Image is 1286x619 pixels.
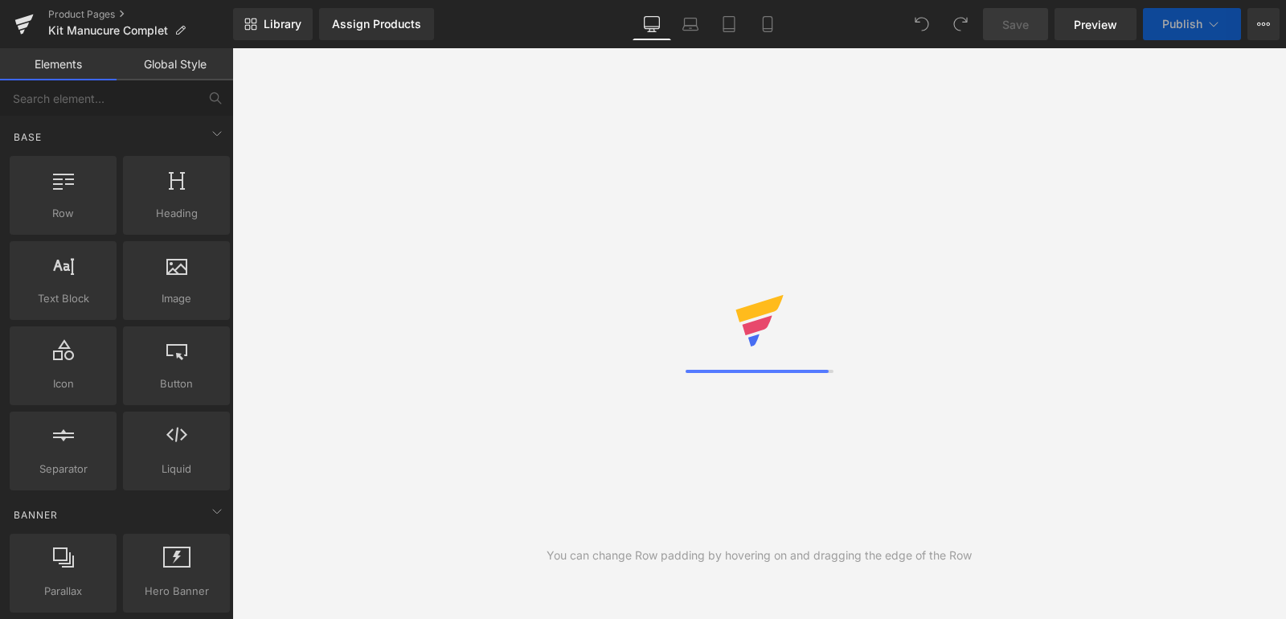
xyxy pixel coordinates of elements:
span: Library [264,17,301,31]
span: Separator [14,461,112,478]
a: Preview [1055,8,1137,40]
span: Base [12,129,43,145]
button: Publish [1143,8,1241,40]
span: Parallax [14,583,112,600]
div: You can change Row padding by hovering on and dragging the edge of the Row [547,547,972,564]
span: Preview [1074,16,1117,33]
span: Button [128,375,225,392]
a: Tablet [710,8,748,40]
a: Mobile [748,8,787,40]
span: Image [128,290,225,307]
span: Liquid [128,461,225,478]
button: Undo [906,8,938,40]
a: Laptop [671,8,710,40]
span: Hero Banner [128,583,225,600]
span: Row [14,205,112,222]
button: Redo [944,8,977,40]
a: New Library [233,8,313,40]
button: More [1247,8,1280,40]
span: Kit Manucure Complet [48,24,168,37]
span: Icon [14,375,112,392]
a: Desktop [633,8,671,40]
div: Assign Products [332,18,421,31]
span: Publish [1162,18,1202,31]
a: Product Pages [48,8,233,21]
span: Heading [128,205,225,222]
span: Text Block [14,290,112,307]
span: Save [1002,16,1029,33]
span: Banner [12,507,59,523]
a: Global Style [117,48,233,80]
